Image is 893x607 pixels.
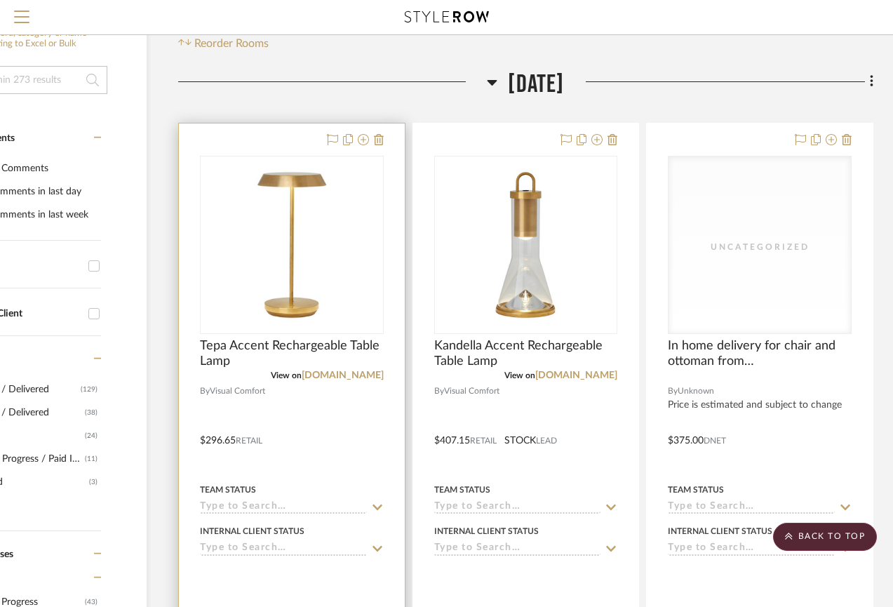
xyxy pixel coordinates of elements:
div: Internal Client Status [200,525,304,538]
div: Internal Client Status [668,525,772,538]
div: Uncategorized [690,240,830,254]
span: View on [504,371,535,380]
input: Type to Search… [434,542,601,556]
span: View on [271,371,302,380]
input: Type to Search… [668,501,835,514]
span: By [200,385,210,398]
span: Kandella Accent Rechargeable Table Lamp [434,338,618,369]
span: [DATE] [508,69,564,100]
div: Team Status [668,483,724,496]
div: (11) [85,448,98,470]
img: Kandella Accent Rechargeable Table Lamp [438,157,613,333]
input: Type to Search… [200,542,367,556]
div: (24) [85,425,98,447]
div: 0 [435,156,617,333]
span: By [668,385,678,398]
span: Visual Comfort [210,385,265,398]
a: [DOMAIN_NAME] [302,371,384,380]
span: Reorder Rooms [194,35,269,52]
div: (3) [89,471,98,493]
div: Internal Client Status [434,525,539,538]
span: By [434,385,444,398]
div: 0 [201,156,383,333]
input: Type to Search… [668,542,835,556]
button: Reorder Rooms [178,35,269,52]
div: Team Status [200,483,256,496]
input: Type to Search… [200,501,367,514]
a: [DOMAIN_NAME] [535,371,617,380]
scroll-to-top-button: BACK TO TOP [773,523,877,551]
img: Tepa Accent Rechargeable Table Lamp [204,157,380,333]
div: (129) [81,378,98,401]
span: Unknown [678,385,714,398]
span: Visual Comfort [444,385,499,398]
div: (38) [85,401,98,424]
span: In home delivery for chair and ottoman from [GEOGRAPHIC_DATA] [668,338,852,369]
div: Team Status [434,483,490,496]
input: Type to Search… [434,501,601,514]
span: Tepa Accent Rechargeable Table Lamp [200,338,384,369]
